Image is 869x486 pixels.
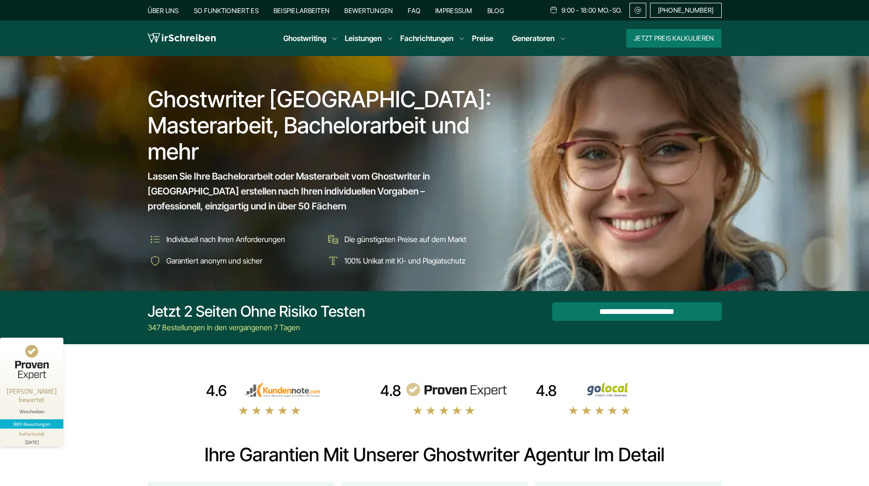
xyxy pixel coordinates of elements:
img: Email [634,7,642,14]
span: [PHONE_NUMBER] [658,7,714,14]
div: Authentizität [19,430,45,437]
img: Schedule [549,6,558,14]
a: FAQ [408,7,420,14]
a: Preise [472,34,493,43]
img: stars [568,405,631,416]
h2: Ihre Garantien mit unserer Ghostwriter Agentur im Detail [148,444,722,466]
img: stars [238,405,301,416]
div: 4.8 [380,382,401,400]
a: Ghostwriting [283,33,326,44]
li: Garantiert anonym und sicher [148,253,319,268]
img: 100% Unikat mit KI- und Plagiatschutz [326,253,341,268]
img: provenexpert reviews [405,382,507,397]
a: Über uns [148,7,179,14]
a: Bewertungen [344,7,393,14]
a: Impressum [435,7,472,14]
button: Jetzt Preis kalkulieren [626,29,721,48]
img: stars [412,405,476,416]
div: 347 Bestellungen in den vergangenen 7 Tagen [148,322,365,333]
span: 9:00 - 18:00 Mo.-So. [561,7,622,14]
div: Jetzt 2 Seiten ohne Risiko testen [148,302,365,321]
img: Garantiert anonym und sicher [148,253,163,268]
a: Beispielarbeiten [274,7,329,14]
li: Individuell nach Ihren Anforderungen [148,232,319,247]
img: kundennote [231,382,333,397]
a: So funktioniert es [194,7,259,14]
a: Leistungen [345,33,382,44]
li: Die günstigsten Preise auf dem Markt [326,232,497,247]
img: Wirschreiben Bewertungen [561,382,663,397]
a: [PHONE_NUMBER] [650,3,722,18]
img: Die günstigsten Preise auf dem Markt [326,232,341,247]
a: Blog [487,7,504,14]
li: 100% Unikat mit KI- und Plagiatschutz [326,253,497,268]
img: logo wirschreiben [148,31,216,45]
h1: Ghostwriter [GEOGRAPHIC_DATA]: Masterarbeit, Bachelorarbeit und mehr [148,86,498,165]
div: 4.6 [206,382,227,400]
img: Individuell nach Ihren Anforderungen [148,232,163,247]
div: Wirschreiben [4,409,60,415]
a: Generatoren [512,33,554,44]
a: Fachrichtungen [400,33,453,44]
div: [DATE] [4,437,60,444]
span: Lassen Sie Ihre Bachelorarbeit oder Masterarbeit vom Ghostwriter in [GEOGRAPHIC_DATA] erstellen n... [148,169,480,214]
div: 4.8 [536,382,557,400]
